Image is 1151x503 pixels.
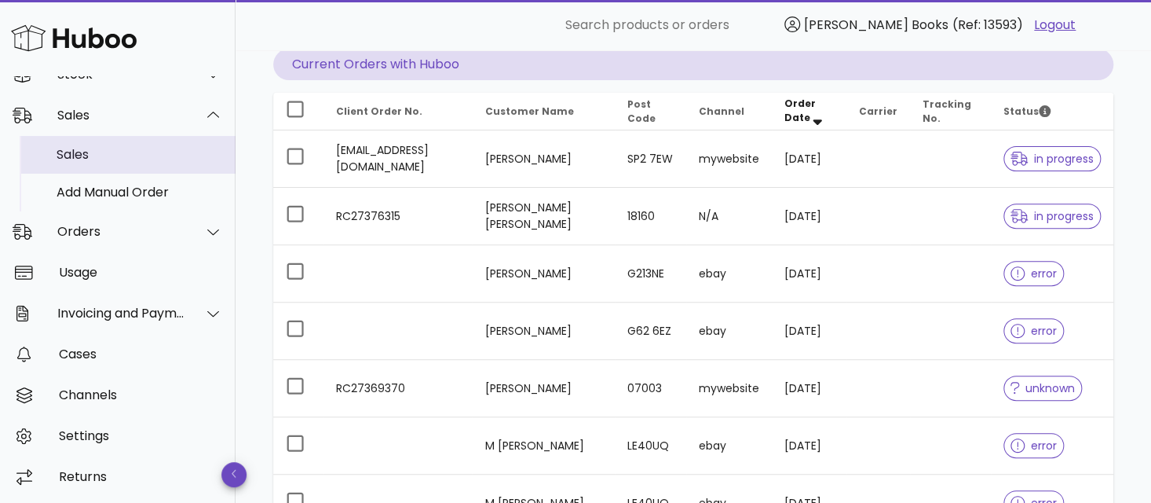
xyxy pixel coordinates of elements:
td: 07003 [615,360,686,417]
div: Returns [59,469,223,484]
th: Status [991,93,1113,130]
div: Invoicing and Payments [57,306,185,321]
td: G62 6EZ [615,303,686,360]
td: [PERSON_NAME] [472,130,615,188]
span: Order Date [784,97,816,124]
span: Client Order No. [336,105,422,118]
span: Status [1003,105,1051,118]
span: Tracking No. [923,97,971,125]
span: error [1010,325,1057,336]
td: RC27376315 [323,188,472,245]
span: Channel [699,105,744,118]
td: SP2 7EW [615,130,686,188]
td: N/A [686,188,772,245]
td: [PERSON_NAME] [472,303,615,360]
td: ebay [686,303,772,360]
span: in progress [1010,211,1094,222]
span: unknown [1010,383,1075,394]
div: Sales [57,108,185,123]
th: Customer Name [472,93,615,130]
td: [DATE] [772,188,846,245]
td: [DATE] [772,303,846,360]
div: Cases [59,347,223,362]
div: Add Manual Order [57,185,223,200]
td: [PERSON_NAME] [PERSON_NAME] [472,188,615,245]
span: (Ref: 13593) [952,16,1023,34]
td: [DATE] [772,417,846,475]
span: Post Code [627,97,656,125]
td: G213NE [615,245,686,303]
td: 18160 [615,188,686,245]
th: Client Order No. [323,93,472,130]
span: error [1010,268,1057,279]
td: ebay [686,245,772,303]
td: M [PERSON_NAME] [472,417,615,475]
span: error [1010,440,1057,451]
td: ebay [686,417,772,475]
td: mywebsite [686,360,772,417]
td: LE40UQ [615,417,686,475]
a: Logout [1034,16,1076,35]
td: [EMAIL_ADDRESS][DOMAIN_NAME] [323,130,472,188]
th: Carrier [846,93,910,130]
div: Channels [59,387,223,402]
td: mywebsite [686,130,772,188]
span: Carrier [859,105,897,118]
p: Current Orders with Huboo [273,49,1113,80]
th: Post Code [615,93,686,130]
td: [DATE] [772,245,846,303]
td: [DATE] [772,360,846,417]
td: [PERSON_NAME] [472,245,615,303]
th: Order Date: Sorted descending. Activate to remove sorting. [772,93,846,130]
div: Settings [59,428,223,443]
div: Usage [59,265,223,280]
span: [PERSON_NAME] Books [804,16,948,34]
div: Orders [57,224,185,239]
th: Channel [686,93,772,130]
img: Huboo Logo [11,21,137,55]
span: in progress [1010,153,1094,164]
div: Sales [57,147,223,162]
td: [DATE] [772,130,846,188]
td: [PERSON_NAME] [472,360,615,417]
td: RC27369370 [323,360,472,417]
th: Tracking No. [910,93,991,130]
span: Customer Name [484,105,573,118]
